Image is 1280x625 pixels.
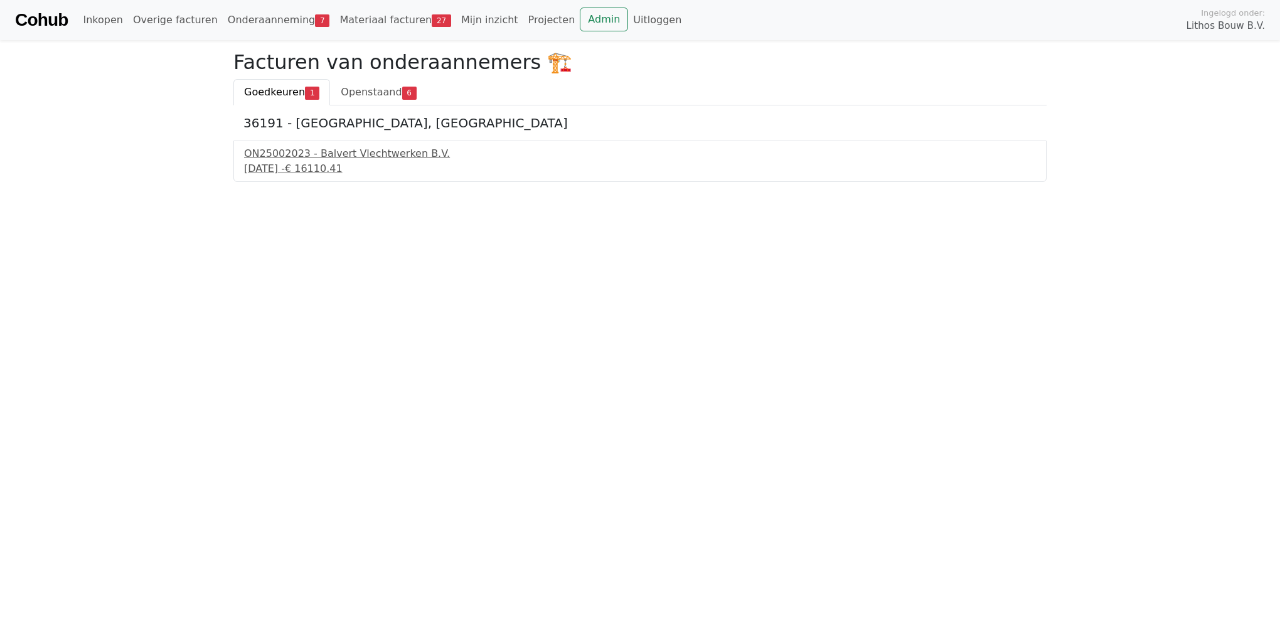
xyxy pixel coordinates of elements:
[1201,7,1265,19] span: Ingelogd onder:
[330,79,427,105] a: Openstaand6
[233,50,1047,74] h2: Facturen van onderaannemers 🏗️
[233,79,330,105] a: Goedkeuren1
[243,115,1037,131] h5: 36191 - [GEOGRAPHIC_DATA], [GEOGRAPHIC_DATA]
[523,8,580,33] a: Projecten
[78,8,127,33] a: Inkopen
[432,14,451,27] span: 27
[244,146,1036,161] div: ON25002023 - Balvert Vlechtwerken B.V.
[456,8,523,33] a: Mijn inzicht
[305,87,319,99] span: 1
[244,86,305,98] span: Goedkeuren
[1187,19,1265,33] span: Lithos Bouw B.V.
[285,163,343,174] span: € 16110.41
[334,8,456,33] a: Materiaal facturen27
[244,146,1036,176] a: ON25002023 - Balvert Vlechtwerken B.V.[DATE] -€ 16110.41
[580,8,628,31] a: Admin
[15,5,68,35] a: Cohub
[223,8,335,33] a: Onderaanneming7
[244,161,1036,176] div: [DATE] -
[128,8,223,33] a: Overige facturen
[628,8,686,33] a: Uitloggen
[315,14,329,27] span: 7
[402,87,417,99] span: 6
[341,86,402,98] span: Openstaand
